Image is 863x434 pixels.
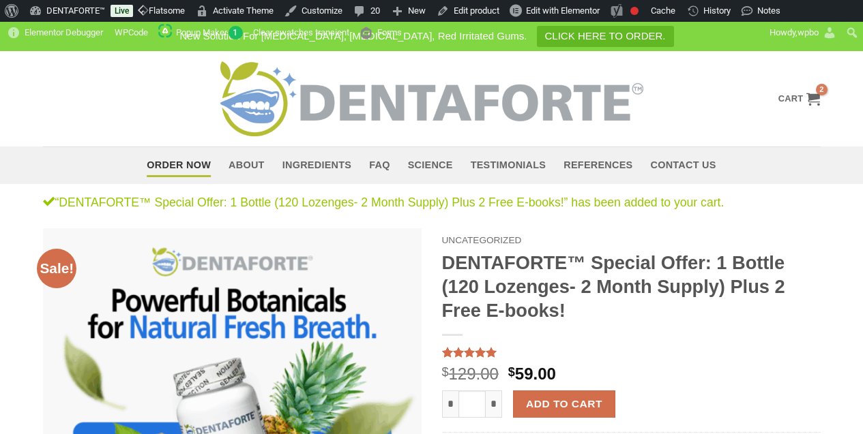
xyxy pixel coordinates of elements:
a: View cart [778,84,821,114]
bdi: 59.00 [508,365,556,383]
a: Science [408,153,453,177]
a: Uncategorized [442,235,522,245]
a: Contact Us [650,153,716,177]
span: Rated out of 5 based on customer ratings [442,347,497,363]
span: $ [442,366,449,378]
span: wpbo [798,27,819,37]
a: About [229,153,265,177]
a: Ingredients [282,153,352,177]
span: Cart [778,93,804,104]
img: DENTAFORTE™ [220,61,643,136]
span: 5 [442,347,449,363]
a: Popup Maker [153,22,248,44]
div: Rated 5 out of 5 [442,347,497,358]
nav: Breadcrumb [442,235,821,246]
input: Increase quantity of DENTAFORTE™ Special Offer: 1 Bottle (120 Lozenges- 2 Month Supply) Plus 2 Fr... [486,390,502,418]
a: Testimonials [471,153,546,177]
input: Reduce quantity of DENTAFORTE™ Special Offer: 1 Bottle (120 Lozenges- 2 Month Supply) Plus 2 Free... [442,390,458,418]
button: Add to cart [513,390,616,418]
span: $ [508,366,515,378]
h1: DENTAFORTE™ Special Offer: 1 Bottle (120 Lozenges- 2 Month Supply) Plus 2 Free E-books! [442,251,821,323]
span: Forms [377,22,402,44]
a: FAQ [369,153,390,177]
a: Rated 5 out of 5 [442,347,821,358]
a: Howdy, [765,22,842,44]
div: Focus keyphrase not set [630,7,639,15]
a: Order Now [147,153,211,177]
a: CLICK HERE TO ORDER. [537,26,674,47]
span: Edit with Elementor [526,5,600,16]
div: “DENTAFORTE™ Special Offer: 1 Bottle (120 Lozenges- 2 Month Supply) Plus 2 Free E-books!” has bee... [33,193,831,212]
input: Product quantity [458,390,486,418]
a: Clear swatches transient [248,22,355,44]
span: 1 [229,26,243,40]
a: References [564,153,632,177]
a: Live [111,5,133,17]
bdi: 129.00 [442,365,499,383]
a: WPCode [110,22,153,44]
